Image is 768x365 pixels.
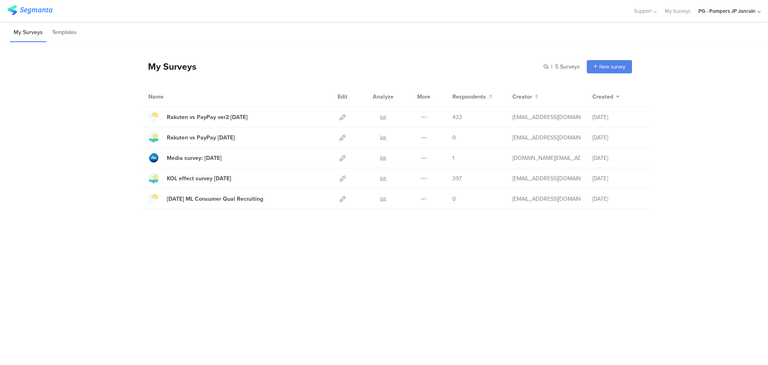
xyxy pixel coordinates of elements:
li: My Surveys [10,23,46,42]
span: Support [634,7,652,15]
span: Creator [512,93,532,101]
button: Created [592,93,620,101]
span: 397 [452,174,462,183]
div: My Surveys [140,60,196,73]
span: | [550,63,554,71]
a: [DATE] ML Consumer Qual Recruiting [148,194,263,204]
div: Name [148,93,196,101]
span: 0 [452,133,456,142]
span: 433 [452,113,462,121]
div: [DATE] [592,154,640,162]
div: Media survey: Sep'25 [167,154,222,162]
div: Edit [334,87,351,107]
button: Creator [512,93,538,101]
button: Respondents [452,93,492,101]
div: pang.jp@pg.com [512,154,580,162]
span: Created [592,93,613,101]
span: New survey [599,63,625,71]
div: PG - Pampers JP Janrain [698,7,756,15]
span: 1 [452,154,454,162]
a: Rakuten vs PayPay [DATE] [148,132,235,143]
img: segmanta logo [7,5,52,15]
div: oki.y.2@pg.com [512,174,580,183]
a: Rakuten vs PayPay ver2 [DATE] [148,112,248,122]
a: KOL effect survey [DATE] [148,173,231,184]
div: Aug'25 ML Consumer Qual Recruiting [167,195,263,203]
div: KOL effect survey Aug 25 [167,174,231,183]
li: Templates [48,23,80,42]
div: [DATE] [592,174,640,183]
a: Media survey: [DATE] [148,153,222,163]
div: saito.s.2@pg.com [512,113,580,121]
div: Rakuten vs PayPay Aug25 [167,133,235,142]
div: Rakuten vs PayPay ver2 Aug25 [167,113,248,121]
div: [DATE] [592,195,640,203]
div: [DATE] [592,133,640,142]
div: oki.y.2@pg.com [512,195,580,203]
div: More [415,87,432,107]
span: 5 Surveys [555,63,580,71]
span: Respondents [452,93,486,101]
div: Analyze [371,87,395,107]
span: 0 [452,195,456,203]
div: saito.s.2@pg.com [512,133,580,142]
div: [DATE] [592,113,640,121]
